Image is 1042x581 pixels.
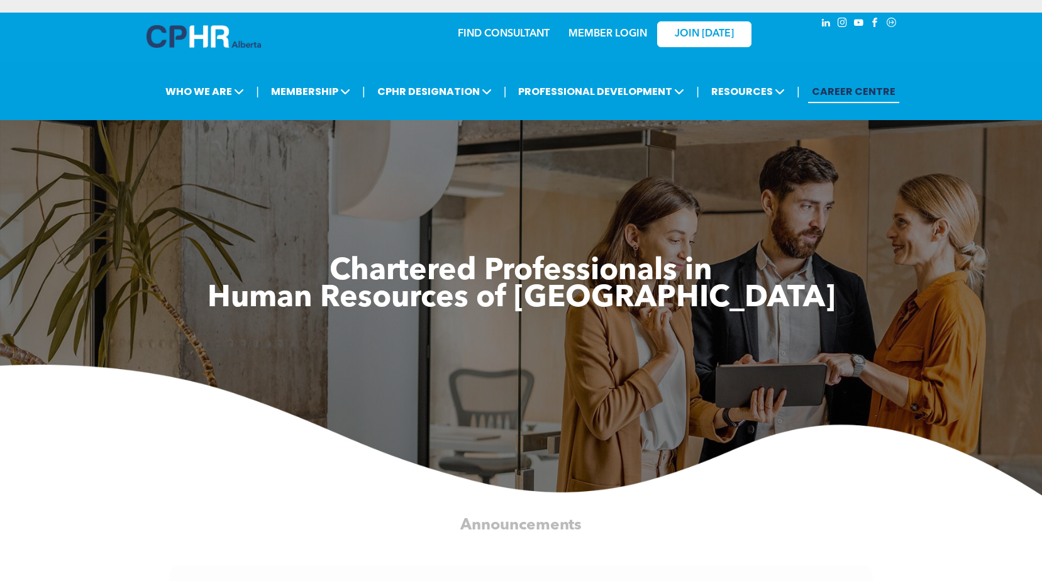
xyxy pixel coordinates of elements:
span: Announcements [460,517,582,533]
span: CPHR DESIGNATION [374,80,496,103]
span: Chartered Professionals in [330,257,712,287]
a: MEMBER LOGIN [568,29,647,39]
li: | [797,79,800,104]
a: Social network [885,16,899,33]
span: PROFESSIONAL DEVELOPMENT [514,80,688,103]
li: | [256,79,259,104]
img: A blue and white logo for cp alberta [147,25,261,48]
a: JOIN [DATE] [657,21,751,47]
a: CAREER CENTRE [808,80,899,103]
a: linkedin [819,16,833,33]
li: | [362,79,365,104]
a: FIND CONSULTANT [458,29,550,39]
a: instagram [836,16,850,33]
a: youtube [852,16,866,33]
li: | [696,79,699,104]
a: facebook [868,16,882,33]
span: MEMBERSHIP [267,80,354,103]
span: JOIN [DATE] [675,28,734,40]
span: Human Resources of [GEOGRAPHIC_DATA] [208,284,835,314]
span: WHO WE ARE [162,80,248,103]
span: RESOURCES [707,80,789,103]
li: | [504,79,507,104]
